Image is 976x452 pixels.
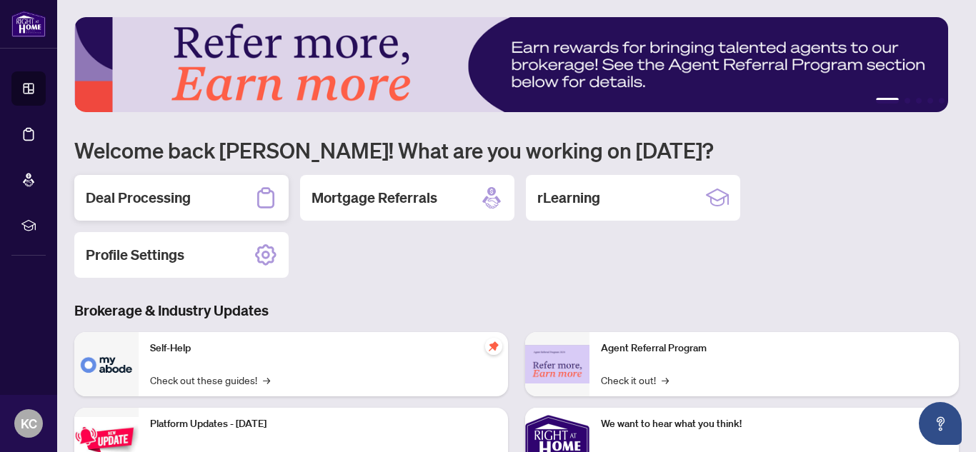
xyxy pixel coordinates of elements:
a: Check it out!→ [601,372,669,388]
p: Agent Referral Program [601,341,947,356]
button: 4 [927,98,933,104]
a: Check out these guides!→ [150,372,270,388]
p: Self-Help [150,341,497,356]
h1: Welcome back [PERSON_NAME]! What are you working on [DATE]? [74,136,959,164]
span: pushpin [485,338,502,355]
span: → [263,372,270,388]
button: 3 [916,98,922,104]
button: 2 [905,98,910,104]
button: Open asap [919,402,962,445]
p: Platform Updates - [DATE] [150,416,497,432]
span: KC [21,413,37,433]
h2: Deal Processing [86,188,191,208]
img: Slide 0 [74,17,948,112]
img: Agent Referral Program [525,345,589,384]
img: Self-Help [74,332,139,396]
h2: rLearning [537,188,600,208]
p: We want to hear what you think! [601,416,947,432]
button: 1 [876,98,899,104]
img: logo [11,11,46,37]
button: 5 [939,98,945,104]
span: → [662,372,669,388]
h2: Profile Settings [86,245,184,265]
h2: Mortgage Referrals [312,188,437,208]
h3: Brokerage & Industry Updates [74,301,959,321]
